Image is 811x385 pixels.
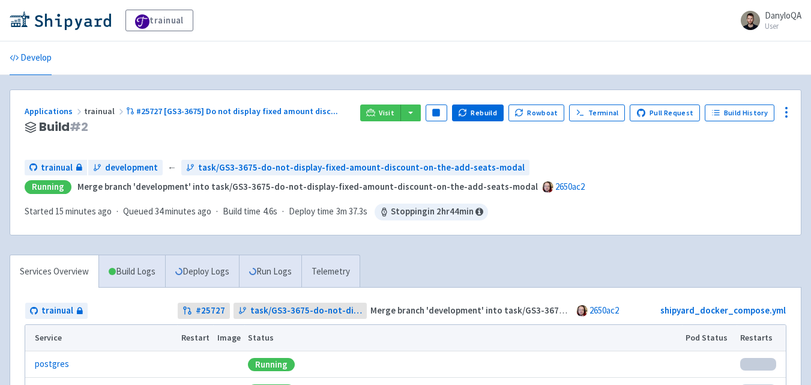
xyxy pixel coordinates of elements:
a: Pull Request [630,105,700,121]
span: # 2 [70,118,88,135]
span: trainual [41,304,73,318]
a: task/GS3-3675-do-not-display-fixed-amount-discount-on-the-add-seats-modal [234,303,367,319]
a: Deploy Logs [165,255,239,288]
a: Build Logs [99,255,165,288]
strong: Merge branch 'development' into task/GS3-3675-do-not-display-fixed-amount-discount-on-the-add-sea... [77,181,538,192]
time: 15 minutes ago [55,205,112,217]
img: Shipyard logo [10,11,111,30]
span: trainual [41,161,73,175]
span: development [105,161,158,175]
a: Run Logs [239,255,301,288]
a: Telemetry [301,255,360,288]
strong: # 25727 [196,304,225,318]
a: #25727 [GS3-3675] Do not display fixed amount disc... [126,106,340,117]
a: trainual [25,303,88,319]
a: trainual [125,10,193,31]
button: Pause [426,105,447,121]
a: trainual [25,160,87,176]
button: Rebuild [452,105,504,121]
span: Stopping in 2 hr 44 min [375,204,488,220]
a: development [88,160,163,176]
a: Build History [705,105,774,121]
a: Develop [10,41,52,75]
span: #25727 [GS3-3675] Do not display fixed amount disc ... [136,106,338,117]
a: Visit [360,105,401,121]
th: Restart [177,325,213,351]
div: Running [25,180,71,194]
a: Terminal [569,105,625,121]
span: 4.6s [263,205,277,219]
th: Status [244,325,682,351]
span: task/GS3-3675-do-not-display-fixed-amount-discount-on-the-add-seats-modal [198,161,525,175]
span: task/GS3-3675-do-not-display-fixed-amount-discount-on-the-add-seats-modal [250,304,362,318]
a: Applications [25,106,84,117]
small: User [765,22,801,30]
th: Restarts [737,325,786,351]
time: 34 minutes ago [155,205,211,217]
span: 3m 37.3s [336,205,367,219]
a: Services Overview [10,255,98,288]
span: Build [39,120,88,134]
button: Rowboat [508,105,565,121]
span: Deploy time [289,205,334,219]
div: Running [248,358,295,371]
th: Pod Status [682,325,737,351]
a: shipyard_docker_compose.yml [660,305,786,316]
th: Service [25,325,177,351]
a: 2650ac2 [589,305,619,316]
span: ← [167,161,176,175]
th: Image [213,325,244,351]
a: postgres [35,357,69,371]
span: trainual [84,106,126,117]
div: · · · [25,204,488,220]
span: Started [25,205,112,217]
a: #25727 [178,303,230,319]
span: Queued [123,205,211,217]
a: 2650ac2 [555,181,585,192]
span: DanyloQA [765,10,801,21]
span: Visit [379,108,394,118]
a: task/GS3-3675-do-not-display-fixed-amount-discount-on-the-add-seats-modal [181,160,529,176]
span: Build time [223,205,261,219]
a: DanyloQA User [734,11,801,30]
